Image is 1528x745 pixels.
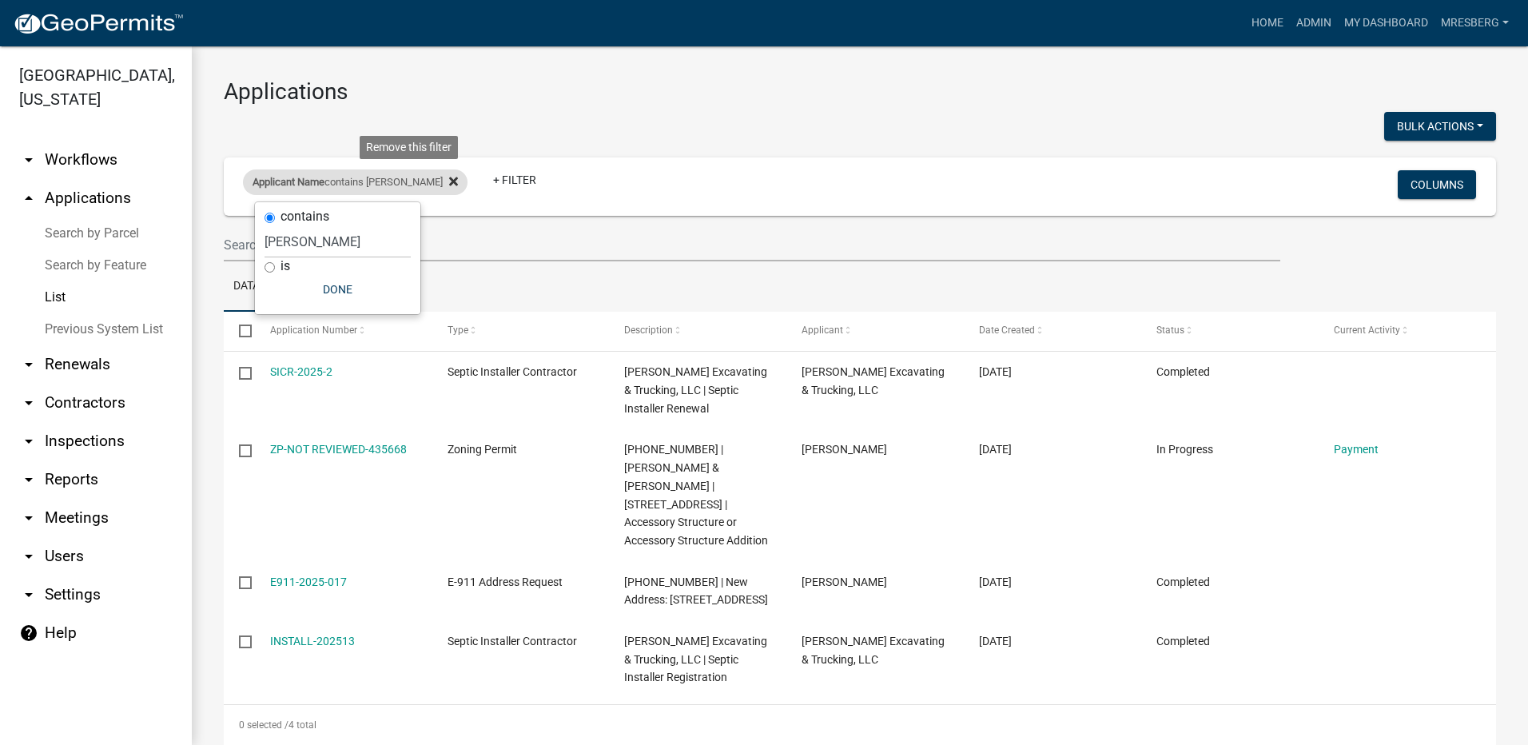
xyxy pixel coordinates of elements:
[624,635,767,684] span: Laveau Excavating & Trucking, LLC | Septic Installer Registration
[19,470,38,489] i: arrow_drop_down
[19,393,38,412] i: arrow_drop_down
[254,312,432,350] datatable-header-cell: Application Number
[1334,443,1379,456] a: Payment
[448,365,577,378] span: Septic Installer Contractor
[1434,8,1515,38] a: mresberg
[802,325,843,336] span: Applicant
[1384,112,1496,141] button: Bulk Actions
[1319,312,1496,350] datatable-header-cell: Current Activity
[1156,365,1210,378] span: Completed
[19,432,38,451] i: arrow_drop_down
[224,229,1280,261] input: Search for applications
[270,443,407,456] a: ZP-NOT REVIEWED-435668
[281,210,329,223] label: contains
[19,585,38,604] i: arrow_drop_down
[224,261,269,313] a: Data
[802,443,887,456] span: Matthew Laveau
[979,576,1012,588] span: 06/06/2025
[448,635,577,647] span: Septic Installer Contractor
[964,312,1141,350] datatable-header-cell: Date Created
[448,443,517,456] span: Zoning Permit
[224,312,254,350] datatable-header-cell: Select
[979,635,1012,647] span: 05/27/2025
[239,719,288,731] span: 0 selected /
[802,635,945,666] span: Laveau Excavating & Trucking, LLC
[802,576,887,588] span: Matthew Laveau
[19,547,38,566] i: arrow_drop_down
[1398,170,1476,199] button: Columns
[1338,8,1434,38] a: My Dashboard
[448,325,468,336] span: Type
[270,325,357,336] span: Application Number
[19,150,38,169] i: arrow_drop_down
[19,623,38,643] i: help
[270,576,347,588] a: E911-2025-017
[624,576,768,607] span: 69-020-1642 | New Address: 836 Co Rd 18
[19,508,38,528] i: arrow_drop_down
[432,312,609,350] datatable-header-cell: Type
[624,325,673,336] span: Description
[270,365,332,378] a: SICR-2025-2
[19,189,38,208] i: arrow_drop_up
[480,165,549,194] a: + Filter
[19,355,38,374] i: arrow_drop_down
[1156,635,1210,647] span: Completed
[786,312,964,350] datatable-header-cell: Applicant
[448,576,563,588] span: E-911 Address Request
[1156,576,1210,588] span: Completed
[802,365,945,396] span: Laveau Excavating & Trucking, LLC
[979,443,1012,456] span: 06/13/2025
[1334,325,1400,336] span: Current Activity
[253,176,324,188] span: Applicant Name
[979,325,1035,336] span: Date Created
[224,705,1496,745] div: 4 total
[1245,8,1290,38] a: Home
[979,365,1012,378] span: 06/30/2025
[224,78,1496,106] h3: Applications
[1156,443,1213,456] span: In Progress
[624,365,767,415] span: Laveau Excavating & Trucking, LLC | Septic Installer Renewal
[609,312,786,350] datatable-header-cell: Description
[1290,8,1338,38] a: Admin
[360,136,458,159] div: Remove this filter
[1156,325,1184,336] span: Status
[624,443,768,547] span: 69-020-1642 | LAVEAU, MATTHEW P & KRISTIE R | 836 COUNTY ROAD 18 | Accessory Structure or Accesso...
[1141,312,1319,350] datatable-header-cell: Status
[281,260,290,273] label: is
[243,169,468,195] div: contains [PERSON_NAME]
[265,275,411,304] button: Done
[270,635,355,647] a: INSTALL-202513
